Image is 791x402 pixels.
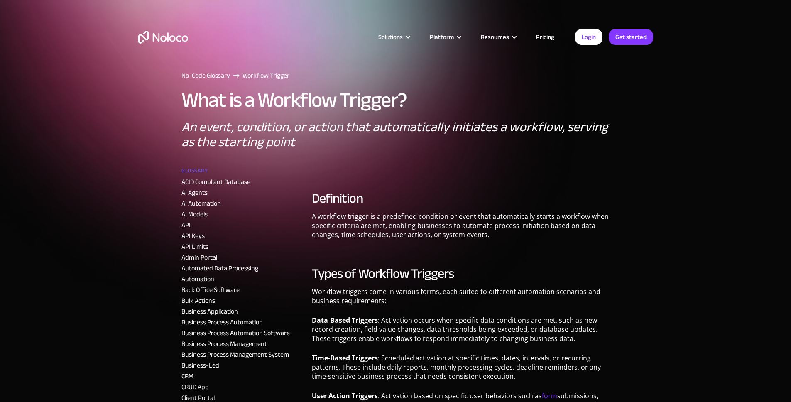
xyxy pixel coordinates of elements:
p: : Scheduled activation at specific times, dates, intervals, or recurring patterns. These include ... [312,353,610,387]
strong: User Action Triggers [312,391,378,400]
a: AI Automation [181,197,221,210]
a: Back Office Software [181,284,240,296]
a: API Limits [181,240,208,253]
h1: What is a Workflow Trigger? [181,89,407,111]
a: Business-Led [181,359,219,372]
div: Platform [430,32,454,42]
p: Workflow triggers come in various forms, each suited to different automation scenarios and busine... [312,287,610,311]
a: AI Agents [181,186,208,199]
p: A workflow trigger is a predefined condition or event that automatically starts a workflow when s... [312,212,610,245]
a: Automated Data Processing [181,262,258,275]
a: ACID Compliant Database [181,176,250,188]
div: Resources [470,32,526,42]
div: Solutions [378,32,403,42]
a: Business Process Automation Software [181,327,290,339]
a: Automation [181,273,214,285]
a: Admin Portal [181,251,217,264]
a: CRM [181,370,193,382]
strong: Data-Based Triggers [312,316,378,325]
strong: Time-Based Triggers [312,353,378,363]
h2: Types of Workflow Triggers [312,265,610,282]
h2: Definition [312,190,610,207]
a: API [181,219,191,231]
div: Solutions [368,32,419,42]
a: Glossary [181,164,305,177]
p: An event, condition, or action that automatically initiates a workflow, serving as the starting p... [181,120,610,150]
p: : Activation occurs when specific data conditions are met, such as new record creation, field val... [312,316,610,349]
div: Resources [481,32,509,42]
a: API Keys [181,230,205,242]
a: Login [575,29,602,45]
a: Bulk Actions [181,294,215,307]
a: form [542,391,557,400]
a: home [138,31,188,44]
a: Business Application [181,305,238,318]
a: Business Process Management System [181,348,289,361]
a: Pricing [526,32,565,42]
a: CRUD App [181,381,209,393]
h2: Glossary [181,164,208,177]
div: Platform [419,32,470,42]
a: Business Process Management [181,338,267,350]
a: Business Process Automation [181,316,263,328]
a: AI Models [181,208,208,221]
a: Get started [609,29,653,45]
